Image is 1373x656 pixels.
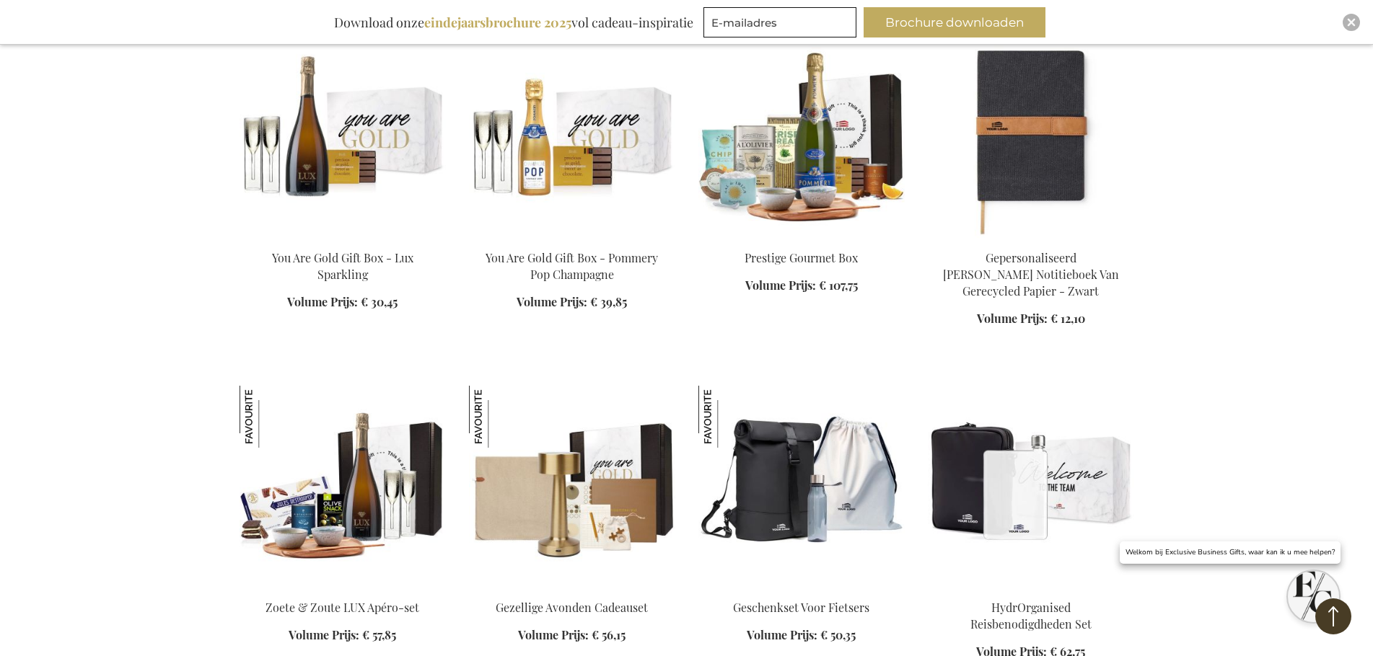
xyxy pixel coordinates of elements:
[698,36,905,238] img: Prestige Gourmet Box
[747,627,856,644] a: Volume Prijs: € 50,35
[362,627,396,642] span: € 57,85
[747,627,817,642] span: Volume Prijs:
[287,294,398,311] a: Volume Prijs: € 30,45
[289,627,359,642] span: Volume Prijs:
[469,386,675,588] img: Cosy Evenings Gift Set
[469,386,531,448] img: Gezellige Avonden Cadeauset
[698,582,905,595] a: Cyclist's Gift Set Geschenkset Voor Fietsers
[240,582,446,595] a: Sweet & Salty LUXury Apéro Set Zoete & Zoute LUX Apéro-set
[698,386,760,448] img: Geschenkset Voor Fietsers
[361,294,398,309] span: € 30,45
[469,232,675,246] a: You Are Gold Gift Box - Pommery Pop Champagne
[469,36,675,238] img: You Are Gold Gift Box - Pommery Pop Champagne
[1343,14,1360,31] div: Close
[970,600,1092,631] a: HydrOrganised Reisbenodigdheden Set
[240,386,446,588] img: Sweet & Salty LUXury Apéro Set
[928,386,1134,588] img: HydrOrganised Travel Essentials Set
[272,250,413,282] a: You Are Gold Gift Box - Lux Sparkling
[703,7,856,37] input: E-mailadres
[943,250,1119,298] a: Gepersonaliseerd [PERSON_NAME] Notitieboek Van Gerecycled Papier - Zwart
[698,386,905,588] img: Cyclist's Gift Set
[864,7,1045,37] button: Brochure downloaden
[517,294,627,311] a: Volume Prijs: € 39,85
[240,36,446,238] img: You Are Gold Gift Box - Lux Sparkling
[928,582,1134,595] a: HydrOrganised Travel Essentials Set
[518,627,626,644] a: Volume Prijs: € 56,15
[819,278,858,293] span: € 107,75
[266,600,419,615] a: Zoete & Zoute LUX Apéro-set
[820,627,856,642] span: € 50,35
[590,294,627,309] span: € 39,85
[698,232,905,246] a: Prestige Gourmet Box
[703,7,861,42] form: marketing offers and promotions
[496,600,648,615] a: Gezellige Avonden Cadeauset
[928,36,1134,238] img: Personalised Bosler Recycled Paper Notebook - Black
[328,7,700,37] div: Download onze vol cadeau-inspiratie
[1050,311,1085,326] span: € 12,10
[592,627,626,642] span: € 56,15
[733,600,869,615] a: Geschenkset Voor Fietsers
[289,627,396,644] a: Volume Prijs: € 57,85
[469,582,675,595] a: Cosy Evenings Gift Set Gezellige Avonden Cadeauset
[518,627,589,642] span: Volume Prijs:
[424,14,571,31] b: eindejaarsbrochure 2025
[1347,18,1356,27] img: Close
[977,311,1048,326] span: Volume Prijs:
[928,232,1134,246] a: Personalised Bosler Recycled Paper Notebook - Black
[745,250,858,265] a: Prestige Gourmet Box
[287,294,358,309] span: Volume Prijs:
[517,294,587,309] span: Volume Prijs:
[745,278,858,294] a: Volume Prijs: € 107,75
[745,278,816,293] span: Volume Prijs:
[240,386,302,448] img: Zoete & Zoute LUX Apéro-set
[240,232,446,246] a: You Are Gold Gift Box - Lux Sparkling
[486,250,658,282] a: You Are Gold Gift Box - Pommery Pop Champagne
[977,311,1085,327] a: Volume Prijs: € 12,10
